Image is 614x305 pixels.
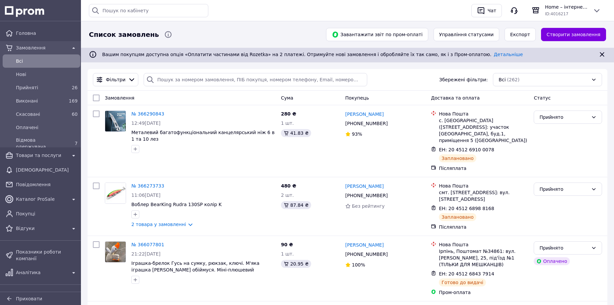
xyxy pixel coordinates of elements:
span: Показники роботи компанії [16,249,78,262]
span: Прийняті [16,84,64,91]
span: ЕН: 20 4512 6843 7914 [439,271,494,276]
div: 87.84 ₴ [281,201,311,209]
span: Без рейтингу [352,203,385,209]
div: Заплановано [439,154,476,162]
span: Оплачені [16,124,78,131]
span: Всi [16,58,78,64]
div: Пром-оплата [439,289,528,296]
span: (262) [507,77,520,82]
span: Покупець [345,95,369,101]
div: Нова Пошта [439,111,528,117]
span: ID: 4016217 [545,12,568,16]
div: Заплановано [439,213,476,221]
div: Прийнято [539,114,588,121]
span: 480 ₴ [281,183,296,189]
div: 20.95 ₴ [281,260,311,268]
span: Скасовані [16,111,64,117]
span: 21:22[DATE] [131,251,161,257]
div: Ірпінь, Поштомат №34861: вул. [PERSON_NAME], 25, під'їзд №1 (ТІЛЬКИ ДЛЯ МЕШКАНЦІВ) [439,248,528,268]
a: Фото товару [105,111,126,132]
div: [PHONE_NUMBER] [344,119,389,128]
span: 90 ₴ [281,242,293,247]
div: Післяплата [439,224,528,230]
span: Аналітика [16,269,67,276]
span: Головна [16,30,78,37]
span: Cума [281,95,293,101]
span: 1 шт. [281,120,294,126]
div: смт. [STREET_ADDRESS]: вул. [STREET_ADDRESS] [439,189,528,202]
span: Замовлення [16,44,67,51]
div: Чат [486,6,498,16]
a: [PERSON_NAME] [345,183,384,190]
span: Список замовлень [89,30,159,39]
span: ЕН: 20 4512 6898 8168 [439,206,494,211]
span: 26 [72,85,78,90]
div: 41.83 ₴ [281,129,311,137]
button: Чат [471,4,502,17]
span: Товари та послуги [16,152,67,159]
div: [PHONE_NUMBER] [344,191,389,200]
div: Прийнято [539,186,588,193]
img: Фото товару [105,183,126,203]
span: Вашим покупцям доступна опція «Оплатити частинами від Rozetka» на 2 платежі. Отримуйте нові замов... [102,52,523,57]
div: Нова Пошта [439,183,528,189]
span: Замовлення [105,95,134,101]
span: Home – інтернет-магазин товарів для дому [545,4,587,10]
a: Воблер BearKing Rudra 130SP колір K [131,202,222,207]
span: 12:49[DATE] [131,120,161,126]
img: Фото товару [105,111,126,131]
div: Готово до видачі [439,278,486,286]
span: Відмова одержувача [16,137,64,150]
span: ЕН: 20 4512 6910 0078 [439,147,494,152]
button: Експорт [505,28,536,41]
div: Нова Пошта [439,241,528,248]
span: 1 шт. [281,251,294,257]
a: Фото товару [105,241,126,263]
div: Післяплата [439,165,528,172]
span: Статус [534,95,551,101]
span: Виконані [16,98,64,104]
img: Фото товару [105,242,126,262]
input: Пошук за номером замовлення, ПІБ покупця, номером телефону, Email, номером накладної [144,73,367,86]
span: Відгуки [16,225,67,232]
a: Металевий багатофункціональний канцелярський ніж 6 в 1 та 10 лез [131,130,275,142]
a: Фото товару [105,183,126,204]
span: 280 ₴ [281,111,296,116]
span: Фільтри [106,76,125,83]
span: Повідомлення [16,181,78,188]
span: Всі [499,76,506,83]
span: Приховати [16,296,42,301]
span: 60 [72,112,78,117]
input: Пошук по кабінету [89,4,208,17]
a: 2 товара у замовленні [131,222,186,227]
div: Прийнято [539,244,588,252]
button: Завантажити звіт по пром-оплаті [326,28,428,41]
span: [DEMOGRAPHIC_DATA] [16,167,78,173]
span: 100% [352,262,365,267]
a: [PERSON_NAME] [345,111,384,117]
span: Каталог ProSale [16,196,67,202]
a: № 366077801 [131,242,164,247]
a: Детальніше [494,52,523,57]
span: Покупці [16,210,78,217]
button: Управління статусами [434,28,499,41]
span: 7 [75,141,78,146]
a: [PERSON_NAME] [345,242,384,248]
span: Збережені фільтри: [439,76,488,83]
a: Створити замовлення [541,28,606,41]
span: Доставка та оплата [431,95,480,101]
a: № 366290843 [131,111,164,116]
a: № 366273733 [131,183,164,189]
a: Іграшка-брелок Гусь на сумку, рюкзак, ключі. М'яка іграшка [PERSON_NAME] обіймуся. Міні-плюшевий ... [131,261,259,279]
span: 169 [69,98,78,104]
span: 2 шт. [281,192,294,198]
div: [PHONE_NUMBER] [344,250,389,259]
div: Оплачено [534,257,570,265]
div: с. [GEOGRAPHIC_DATA] ([STREET_ADDRESS]: участок [GEOGRAPHIC_DATA], буд.1, приміщення 5 ([GEOGRAPH... [439,117,528,144]
span: 11:06[DATE] [131,192,161,198]
span: 93% [352,131,362,137]
span: Нові [16,71,78,78]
